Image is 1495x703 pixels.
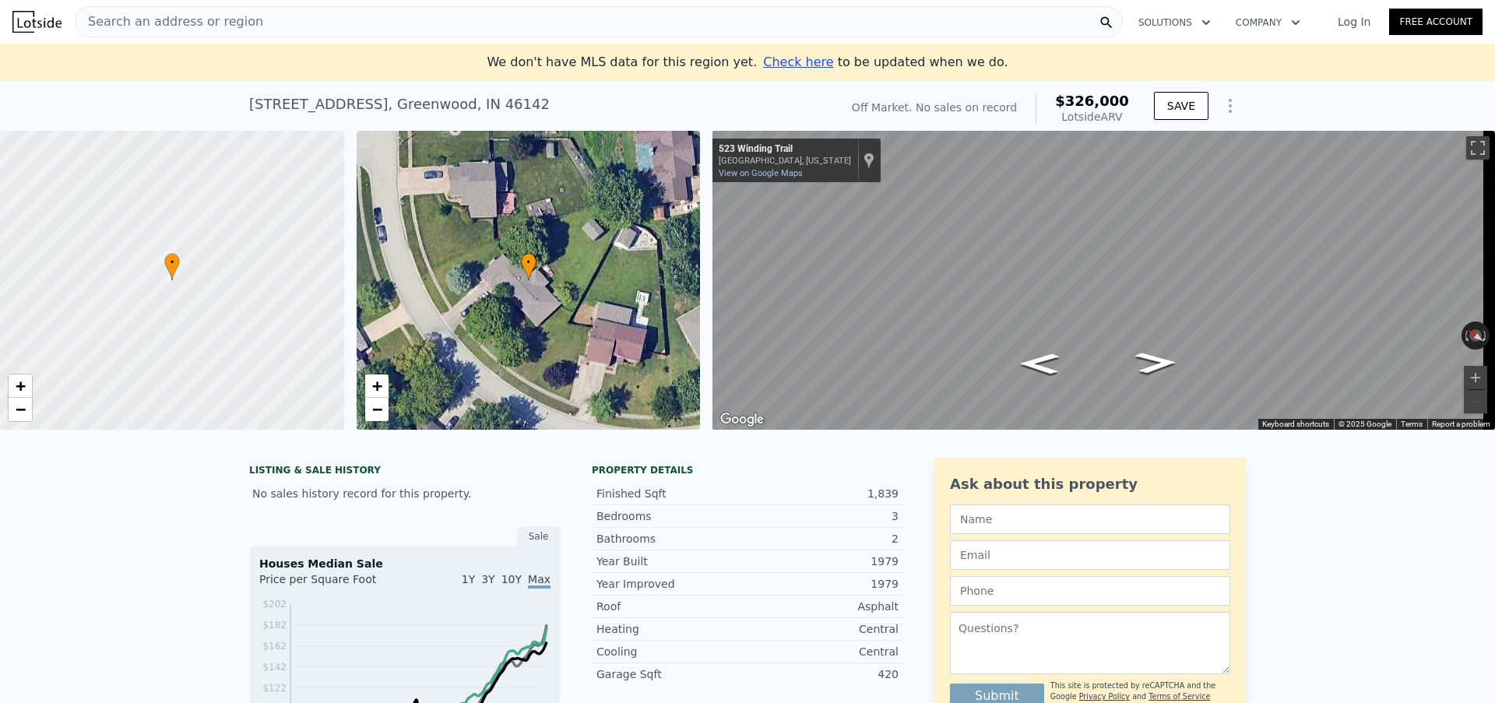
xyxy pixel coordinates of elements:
[1319,14,1389,30] a: Log In
[521,253,536,280] div: •
[596,666,747,682] div: Garage Sqft
[596,621,747,637] div: Heating
[9,398,32,421] a: Zoom out
[596,531,747,547] div: Bathrooms
[864,152,874,169] a: Show location on map
[763,53,1008,72] div: to be updated when we do.
[1462,322,1470,350] button: Rotate counterclockwise
[747,508,899,524] div: 3
[12,11,62,33] img: Lotside
[1215,90,1246,121] button: Show Options
[371,376,382,395] span: +
[1461,322,1490,348] button: Reset the view
[852,100,1017,115] div: Off Market. No sales on record
[262,641,287,652] tspan: $162
[521,255,536,269] span: •
[719,143,851,156] div: 523 Winding Trail
[1432,420,1490,428] a: Report a problem
[950,473,1230,495] div: Ask about this property
[596,599,747,614] div: Roof
[1154,92,1208,120] button: SAVE
[1117,347,1195,378] path: Go Southeast, Winding Trail
[596,576,747,592] div: Year Improved
[76,12,263,31] span: Search an address or region
[716,409,768,430] a: Open this area in Google Maps (opens a new window)
[249,464,561,480] div: LISTING & SALE HISTORY
[365,374,389,398] a: Zoom in
[262,683,287,694] tspan: $122
[1055,109,1129,125] div: Lotside ARV
[259,556,551,571] div: Houses Median Sale
[16,376,26,395] span: +
[1482,322,1490,350] button: Rotate clockwise
[528,573,551,589] span: Max
[950,540,1230,570] input: Email
[719,168,803,178] a: View on Google Maps
[712,131,1495,430] div: Street View
[596,508,747,524] div: Bedrooms
[1401,420,1423,428] a: Terms (opens in new tab)
[9,374,32,398] a: Zoom in
[501,573,522,585] span: 10Y
[596,554,747,569] div: Year Built
[747,531,899,547] div: 2
[517,526,561,547] div: Sale
[719,156,851,166] div: [GEOGRAPHIC_DATA], [US_STATE]
[249,93,550,115] div: [STREET_ADDRESS] , Greenwood , IN 46142
[763,54,833,69] span: Check here
[365,398,389,421] a: Zoom out
[950,576,1230,606] input: Phone
[371,399,382,419] span: −
[16,399,26,419] span: −
[747,576,899,592] div: 1979
[747,554,899,569] div: 1979
[1055,93,1129,109] span: $326,000
[262,662,287,673] tspan: $142
[747,644,899,659] div: Central
[747,621,899,637] div: Central
[1126,9,1223,37] button: Solutions
[716,409,768,430] img: Google
[1079,692,1130,701] a: Privacy Policy
[1466,136,1490,160] button: Toggle fullscreen view
[747,486,899,501] div: 1,839
[1389,9,1483,35] a: Free Account
[262,599,287,610] tspan: $202
[1464,390,1487,413] button: Zoom out
[1464,366,1487,389] button: Zoom in
[592,464,903,476] div: Property details
[747,666,899,682] div: 420
[596,486,747,501] div: Finished Sqft
[1262,419,1329,430] button: Keyboard shortcuts
[164,255,180,269] span: •
[462,573,475,585] span: 1Y
[262,620,287,631] tspan: $182
[1004,349,1076,379] path: Go Northwest, Winding Trail
[712,131,1495,430] div: Map
[1223,9,1313,37] button: Company
[596,644,747,659] div: Cooling
[259,571,405,596] div: Price per Square Foot
[249,480,561,508] div: No sales history record for this property.
[487,53,1008,72] div: We don't have MLS data for this region yet.
[1149,692,1210,701] a: Terms of Service
[950,504,1230,534] input: Name
[481,573,494,585] span: 3Y
[164,253,180,280] div: •
[747,599,899,614] div: Asphalt
[1338,420,1391,428] span: © 2025 Google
